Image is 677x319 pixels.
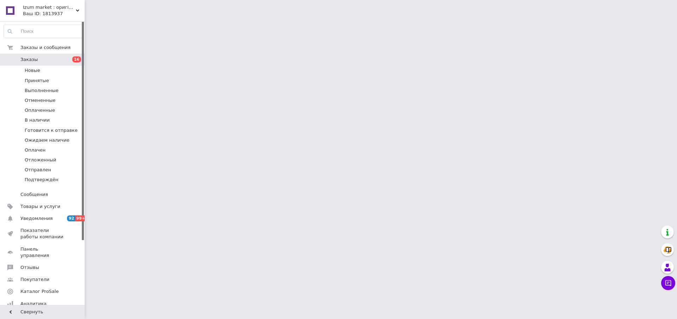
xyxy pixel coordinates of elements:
[25,147,45,153] span: Оплачен
[25,157,56,163] span: Отложенный
[23,11,85,17] div: Ваш ID: 1813937
[72,56,81,62] span: 16
[661,276,675,290] button: Чат с покупателем
[25,137,69,143] span: Ожидаем наличие
[20,56,38,63] span: Заказы
[23,4,76,11] span: Izum market : оригінальні подарунки | Lumdom : декор та дизайн
[75,215,87,221] span: 99+
[25,177,58,183] span: Подтверждён
[20,215,53,222] span: Уведомления
[25,78,49,84] span: Принятые
[20,203,60,210] span: Товары и услуги
[25,127,78,134] span: Готовится к отправке
[20,264,39,271] span: Отзывы
[25,117,50,123] span: В наличии
[20,276,49,283] span: Покупатели
[67,215,75,221] span: 92
[25,97,55,104] span: Отмененные
[25,107,55,114] span: Оплаченные
[4,25,83,38] input: Поиск
[25,167,51,173] span: Отправлен
[20,301,47,307] span: Аналитика
[20,191,48,198] span: Сообщения
[20,288,59,295] span: Каталог ProSale
[20,246,65,259] span: Панель управления
[25,67,40,74] span: Новые
[20,44,71,51] span: Заказы и сообщения
[25,87,59,94] span: Выполненные
[20,227,65,240] span: Показатели работы компании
